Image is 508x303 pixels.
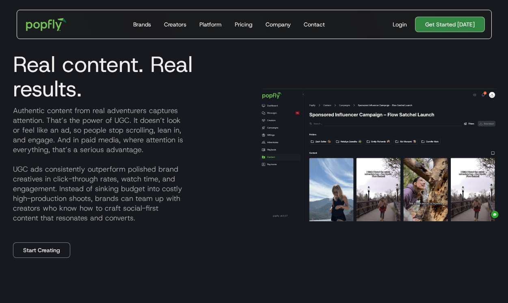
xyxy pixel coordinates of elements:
[164,20,186,28] div: Creators
[6,52,251,101] h3: Real content. Real results.
[393,20,407,28] div: Login
[389,20,410,28] a: Login
[20,12,73,37] a: home
[199,20,222,28] div: Platform
[196,10,225,39] a: Platform
[235,20,253,28] div: Pricing
[262,10,294,39] a: Company
[266,20,291,28] div: Company
[161,10,190,39] a: Creators
[130,10,154,39] a: Brands
[415,17,485,32] a: Get Started [DATE]
[300,10,328,39] a: Contact
[133,20,151,28] div: Brands
[231,10,256,39] a: Pricing
[6,106,251,223] p: Authentic content from real adventurers captures attention. That’s the power of UGC. It doesn’t l...
[13,242,70,258] a: Start Creating
[304,20,325,28] div: Contact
